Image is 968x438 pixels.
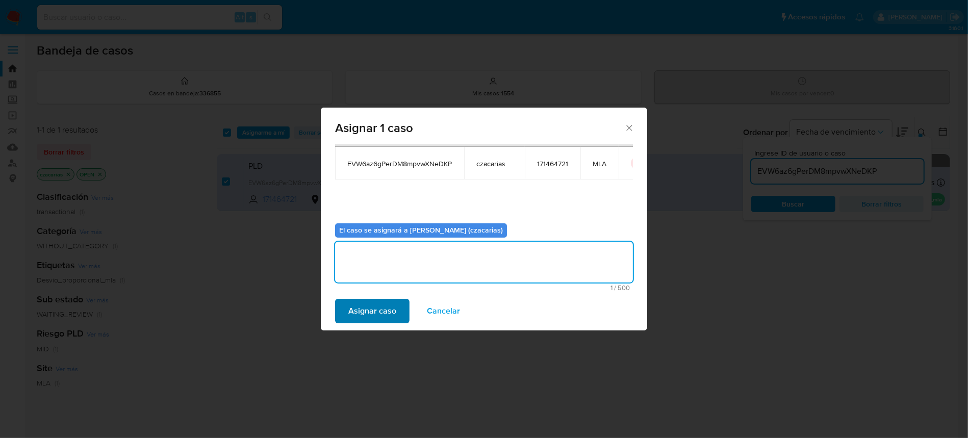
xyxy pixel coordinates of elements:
[414,299,473,323] button: Cancelar
[593,159,606,168] span: MLA
[624,123,633,132] button: Cerrar ventana
[631,157,643,169] button: icon-button
[339,225,503,235] b: El caso se asignará a [PERSON_NAME] (czacarias)
[537,159,568,168] span: 171464721
[476,159,513,168] span: czacarias
[335,299,410,323] button: Asignar caso
[348,300,396,322] span: Asignar caso
[347,159,452,168] span: EVW6az6gPerDM8mpvwXNeDKP
[338,285,630,291] span: Máximo 500 caracteres
[335,122,624,134] span: Asignar 1 caso
[321,108,647,330] div: assign-modal
[427,300,460,322] span: Cancelar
